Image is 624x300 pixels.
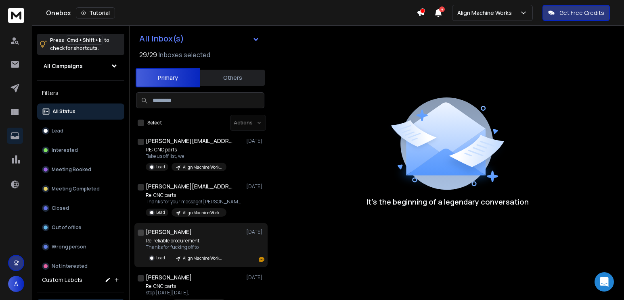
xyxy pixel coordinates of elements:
button: Closed [37,200,124,216]
button: Others [200,69,265,87]
button: Meeting Completed [37,181,124,197]
p: [DATE] [246,274,264,281]
p: Not Interested [52,263,88,269]
span: 29 / 29 [139,50,157,60]
button: A [8,276,24,292]
h3: Custom Labels [42,276,82,284]
p: RE: CNC parts [146,147,226,153]
p: Re: CNC parts [146,192,243,199]
p: Lead [52,128,63,134]
p: stop [DATE][DATE], [146,290,226,296]
span: Cmd + Shift + k [66,35,103,45]
h1: All Campaigns [44,62,83,70]
button: Primary [136,68,200,87]
h3: Inboxes selected [159,50,210,60]
h1: [PERSON_NAME] [146,228,192,236]
p: Align Machine Works - C2: Supply Chain & Procurement [183,255,222,261]
p: [DATE] [246,229,264,235]
p: Wrong person [52,244,86,250]
h3: Filters [37,87,124,99]
p: It’s the beginning of a legendary conversation [366,196,529,207]
p: Align Machine Works - C2: Supply Chain & Procurement [183,210,222,216]
p: Align Machine Works [457,9,515,17]
button: Lead [37,123,124,139]
p: Lead [156,209,165,215]
p: Re: CNC parts [146,283,226,290]
button: Meeting Booked [37,161,124,178]
h1: All Inbox(s) [139,35,184,43]
button: All Inbox(s) [133,31,266,47]
span: 4 [439,6,445,12]
h1: [PERSON_NAME][EMAIL_ADDRESS][DOMAIN_NAME] [146,137,235,145]
button: Interested [37,142,124,158]
p: Interested [52,147,78,153]
p: Re: reliable procurement [146,238,226,244]
p: Closed [52,205,69,211]
button: All Status [37,103,124,120]
p: Thanks for fucking off to [146,244,226,250]
label: Select [147,120,162,126]
button: Out of office [37,219,124,236]
button: Wrong person [37,239,124,255]
button: Tutorial [76,7,115,19]
p: Get Free Credits [559,9,604,17]
h1: [PERSON_NAME] [146,273,192,281]
button: All Campaigns [37,58,124,74]
p: All Status [52,108,75,115]
p: Lead [156,164,165,170]
p: Press to check for shortcuts. [50,36,109,52]
p: Align Machine Works - C2: Supply Chain & Procurement [183,164,222,170]
button: Not Interested [37,258,124,274]
p: Lead [156,255,165,261]
p: Take us off list, we [146,153,226,159]
div: Onebox [46,7,417,19]
p: Out of office [52,224,82,231]
p: [DATE] [246,138,264,144]
h1: [PERSON_NAME][EMAIL_ADDRESS][DOMAIN_NAME] [146,182,235,190]
p: Thanks for your message! [PERSON_NAME] [146,199,243,205]
p: [DATE] [246,183,264,190]
button: Get Free Credits [542,5,610,21]
p: Meeting Completed [52,186,100,192]
p: Meeting Booked [52,166,91,173]
div: Open Intercom Messenger [595,272,614,292]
